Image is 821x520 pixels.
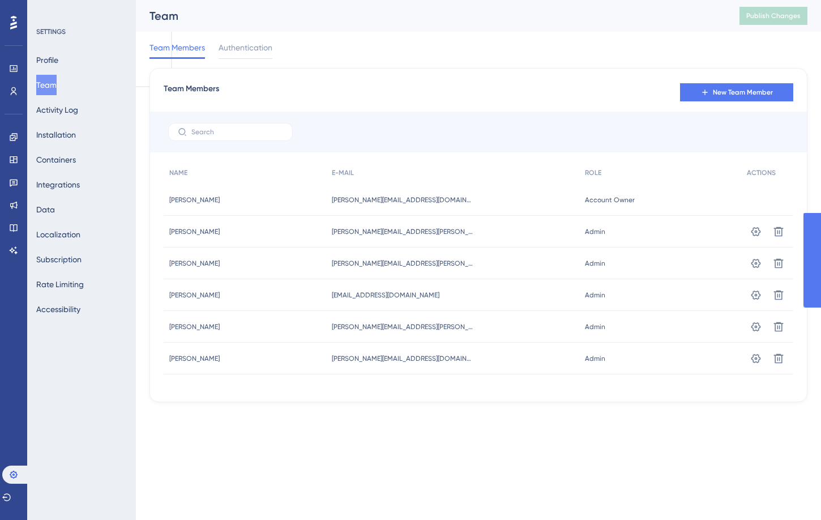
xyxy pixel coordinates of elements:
[169,168,187,177] span: NAME
[739,7,807,25] button: Publish Changes
[332,322,473,331] span: [PERSON_NAME][EMAIL_ADDRESS][PERSON_NAME][DOMAIN_NAME]
[585,322,605,331] span: Admin
[36,274,84,295] button: Rate Limiting
[36,199,55,220] button: Data
[164,82,219,103] span: Team Members
[149,41,205,54] span: Team Members
[169,322,220,331] span: [PERSON_NAME]
[585,291,605,300] span: Admin
[680,83,793,101] button: New Team Member
[36,100,78,120] button: Activity Log
[36,125,76,145] button: Installation
[332,259,473,268] span: [PERSON_NAME][EMAIL_ADDRESS][PERSON_NAME][DOMAIN_NAME]
[746,11,801,20] span: Publish Changes
[585,195,635,204] span: Account Owner
[36,75,57,95] button: Team
[36,249,82,270] button: Subscription
[169,259,220,268] span: [PERSON_NAME]
[36,299,80,319] button: Accessibility
[169,354,220,363] span: [PERSON_NAME]
[332,195,473,204] span: [PERSON_NAME][EMAIL_ADDRESS][DOMAIN_NAME]
[149,8,711,24] div: Team
[36,27,128,36] div: SETTINGS
[169,195,220,204] span: [PERSON_NAME]
[332,291,439,300] span: [EMAIL_ADDRESS][DOMAIN_NAME]
[36,224,80,245] button: Localization
[332,227,473,236] span: [PERSON_NAME][EMAIL_ADDRESS][PERSON_NAME][DOMAIN_NAME]
[585,259,605,268] span: Admin
[191,128,283,136] input: Search
[713,88,773,97] span: New Team Member
[169,291,220,300] span: [PERSON_NAME]
[36,50,58,70] button: Profile
[747,168,776,177] span: ACTIONS
[585,354,605,363] span: Admin
[332,168,354,177] span: E-MAIL
[36,174,80,195] button: Integrations
[36,150,76,170] button: Containers
[585,168,601,177] span: ROLE
[219,41,272,54] span: Authentication
[332,354,473,363] span: [PERSON_NAME][EMAIL_ADDRESS][DOMAIN_NAME]
[169,227,220,236] span: [PERSON_NAME]
[585,227,605,236] span: Admin
[773,475,807,509] iframe: UserGuiding AI Assistant Launcher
